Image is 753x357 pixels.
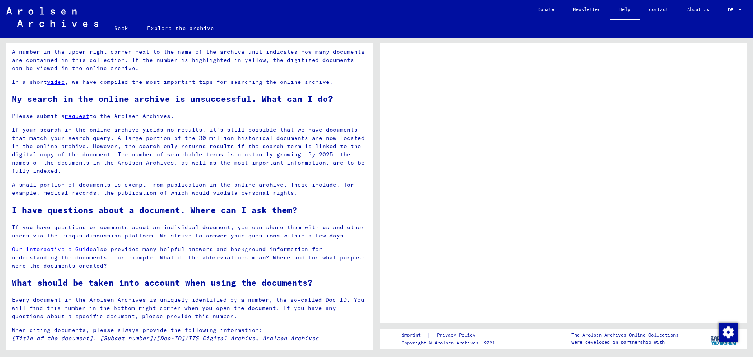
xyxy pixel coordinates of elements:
[402,340,495,346] font: Copyright © Arolsen Archives, 2021
[105,19,138,38] a: Seek
[538,6,554,12] font: Donate
[571,339,665,345] font: were developed in partnership with
[573,6,600,12] font: Newsletter
[12,126,365,174] font: If your search in the online archive yields no results, it's still possible that we have document...
[728,7,733,13] font: DE
[12,78,47,85] font: In a short
[65,78,333,85] font: , we have compiled the most important tips for searching the online archive.
[719,323,738,342] img: Change consent
[12,296,364,320] font: Every document in the Arolsen Archives is uniquely identified by a number, the so-called Doc ID. ...
[47,78,65,85] a: video
[687,6,709,12] font: About Us
[89,112,174,120] font: to the Arolsen Archives.
[65,112,89,120] a: request
[138,19,224,38] a: Explore the archive
[12,326,262,333] font: When citing documents, please always provide the following information:
[12,246,322,261] font: also provides many helpful answers and background information for understanding the documents
[402,332,421,338] font: imprint
[12,205,297,215] font: I have questions about a document. Where can I ask them?
[571,332,678,338] font: The Arolsen Archives Online Collections
[12,246,93,253] a: Our interactive e-Guide
[649,6,668,12] font: contact
[12,94,333,104] font: My search in the online archive is unsuccessful. What can I do?
[427,332,431,339] font: |
[12,112,65,120] font: Please submit a
[619,6,630,12] font: Help
[12,335,319,342] font: [Title of the document], [Subset number]/[Doc-ID]/ITS Digital Archive, Arolsen Archives
[114,25,128,32] font: Seek
[6,7,98,27] img: Arolsen_neg.svg
[12,224,365,239] font: If you have questions or comments about an individual document, you can share them with us and ot...
[431,331,485,339] a: Privacy Policy
[147,25,214,32] font: Explore the archive
[402,331,427,339] a: imprint
[437,332,475,338] font: Privacy Policy
[709,329,739,348] img: yv_logo.png
[12,277,313,288] font: What should be taken into account when using the documents?
[12,48,365,72] font: A number in the upper right corner next to the name of the archive unit indicates how many docume...
[12,254,365,269] font: . For example: What do the abbreviations mean? Where and for what purpose were the documents crea...
[12,181,354,196] font: A small portion of documents is exempt from publication in the online archive. These include, for...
